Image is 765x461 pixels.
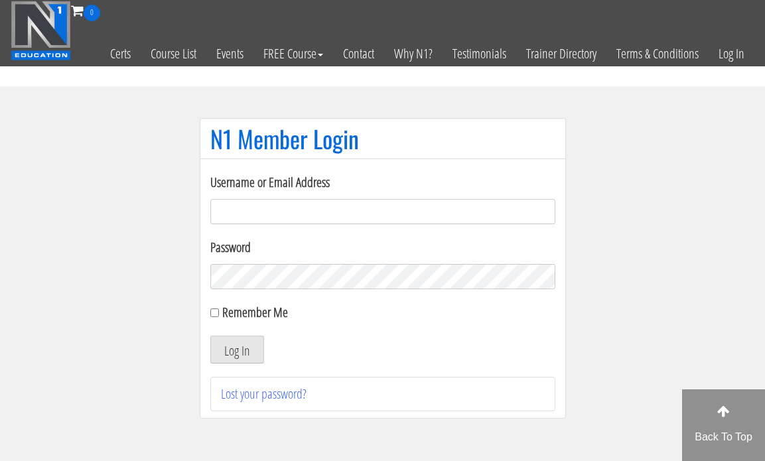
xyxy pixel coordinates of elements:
a: Trainer Directory [516,21,606,86]
label: Password [210,237,555,257]
p: Back To Top [682,429,765,445]
h1: N1 Member Login [210,125,555,152]
a: Course List [141,21,206,86]
button: Log In [210,336,264,363]
a: Log In [709,21,754,86]
a: Events [206,21,253,86]
a: Testimonials [443,21,516,86]
a: Why N1? [384,21,443,86]
a: FREE Course [253,21,333,86]
a: 0 [71,1,100,19]
a: Contact [333,21,384,86]
label: Remember Me [222,303,288,321]
a: Terms & Conditions [606,21,709,86]
a: Certs [100,21,141,86]
img: n1-education [11,1,71,60]
a: Lost your password? [221,385,307,403]
span: 0 [84,5,100,21]
label: Username or Email Address [210,172,555,192]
